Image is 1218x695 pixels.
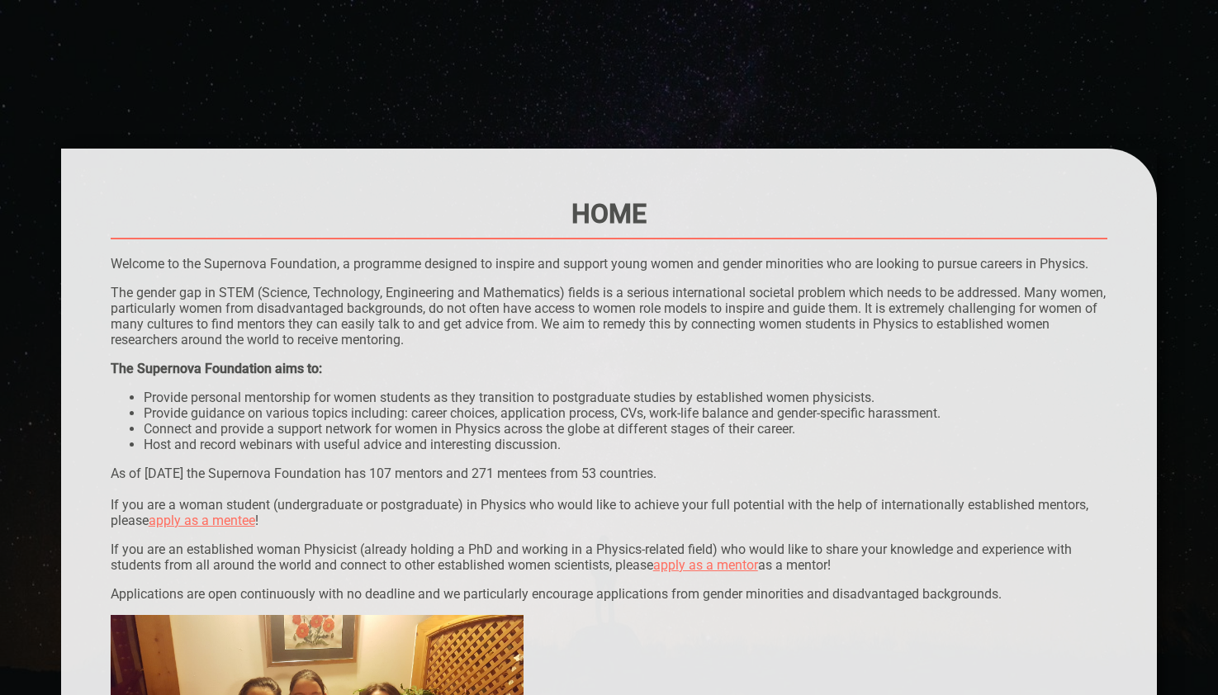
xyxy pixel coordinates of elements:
li: Connect and provide a support network for women in Physics across the globe at different stages o... [144,421,1108,437]
a: apply as a mentee [149,513,255,528]
p: As of [DATE] the Supernova Foundation has 107 mentors and 271 mentees from 53 countries. If you a... [111,466,1108,528]
li: Provide personal mentorship for women students as they transition to postgraduate studies by esta... [144,390,1108,405]
p: Welcome to the Supernova Foundation, a programme designed to inspire and support young women and ... [111,256,1108,272]
li: Provide guidance on various topics including: career choices, application process, CVs, work-life... [144,405,1108,421]
h1: Home [111,198,1108,229]
li: Host and record webinars with useful advice and interesting discussion. [144,437,1108,452]
p: Applications are open continuously with no deadline and we particularly encourage applications fr... [111,586,1108,602]
a: apply as a mentor [653,557,758,573]
p: The gender gap in STEM (Science, Technology, Engineering and Mathematics) fields is a serious int... [111,285,1108,347]
div: The Supernova Foundation aims to: [111,361,1108,376]
p: If you are an established woman Physicist (already holding a PhD and working in a Physics-related... [111,541,1108,573]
